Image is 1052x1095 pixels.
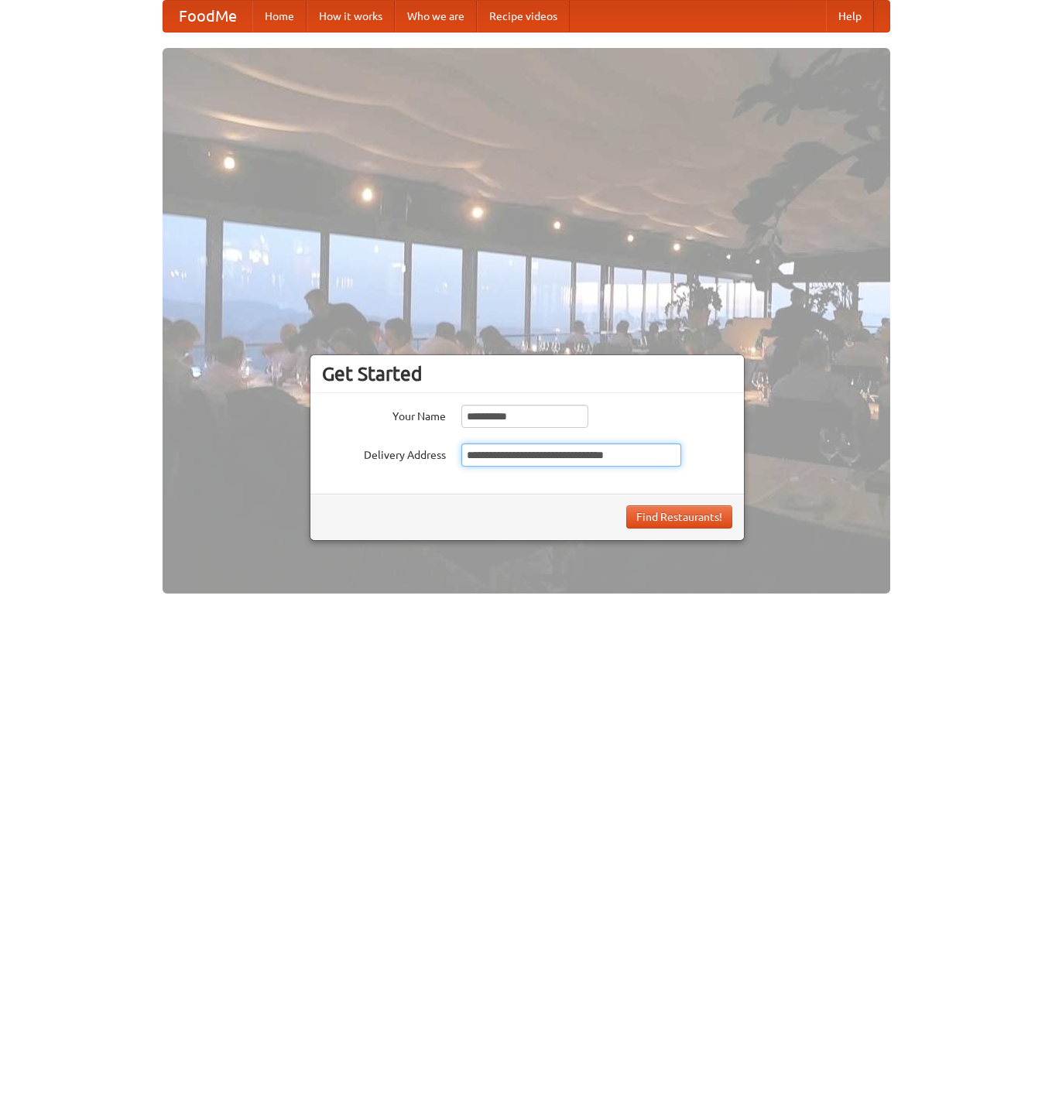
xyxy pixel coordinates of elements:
a: Help [826,1,874,32]
a: Home [252,1,307,32]
label: Delivery Address [322,443,446,463]
h3: Get Started [322,362,732,385]
a: Who we are [395,1,477,32]
a: Recipe videos [477,1,570,32]
a: FoodMe [163,1,252,32]
button: Find Restaurants! [626,505,732,529]
a: How it works [307,1,395,32]
label: Your Name [322,405,446,424]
